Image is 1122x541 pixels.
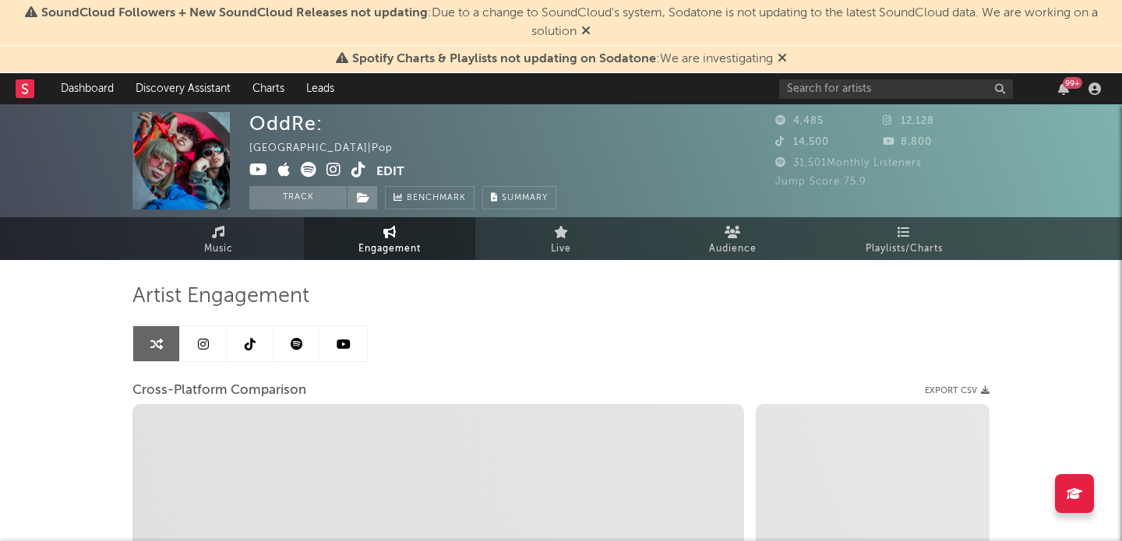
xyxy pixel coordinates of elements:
button: Export CSV [925,386,990,395]
input: Search for artists [779,79,1013,99]
span: 4,485 [775,116,824,126]
button: 99+ [1058,83,1069,95]
span: Live [551,240,571,258]
span: Artist Engagement [132,287,309,306]
span: 12,128 [883,116,934,126]
span: Playlists/Charts [866,240,943,258]
span: Engagement [358,240,421,258]
a: Dashboard [50,73,125,104]
span: Dismiss [778,53,787,65]
span: Music [204,240,233,258]
a: Benchmark [385,186,475,209]
a: Audience [647,217,818,260]
span: Audience [709,240,757,258]
a: Music [132,217,304,260]
span: 8,800 [883,137,932,147]
button: Summary [482,186,556,209]
span: Benchmark [407,189,466,208]
span: 14,500 [775,137,829,147]
a: Live [475,217,647,260]
span: : Due to a change to SoundCloud's system, Sodatone is not updating to the latest SoundCloud data.... [41,7,1098,38]
div: 99 + [1063,77,1082,89]
a: Leads [295,73,345,104]
a: Charts [242,73,295,104]
span: Spotify Charts & Playlists not updating on Sodatone [352,53,656,65]
div: [GEOGRAPHIC_DATA] | Pop [249,139,411,158]
a: Playlists/Charts [818,217,990,260]
span: Cross-Platform Comparison [132,381,306,400]
a: Discovery Assistant [125,73,242,104]
span: Summary [502,194,548,202]
button: Track [249,186,347,209]
button: Edit [376,162,404,181]
span: : We are investigating [352,53,773,65]
div: OddRe: [249,112,323,135]
span: Jump Score: 75.9 [775,177,866,187]
span: SoundCloud Followers + New SoundCloud Releases not updating [41,7,428,19]
span: 31,501 Monthly Listeners [775,158,922,168]
span: Dismiss [581,26,591,38]
a: Engagement [304,217,475,260]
